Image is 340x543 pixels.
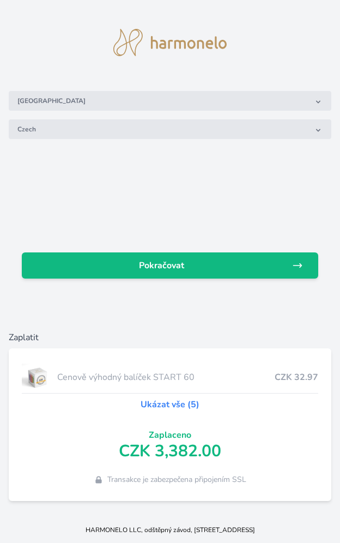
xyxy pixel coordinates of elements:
h6: Zaplatit [9,331,331,344]
span: [GEOGRAPHIC_DATA] [17,96,312,105]
span: Transakce je zabezpečena připojením SSL [107,474,246,485]
span: Zaplaceno [149,429,191,442]
a: Ukázat vše (5) [141,398,199,411]
span: Czech [17,125,312,134]
span: Cenově výhodný balíček START 60 [57,371,275,384]
img: logo.svg [113,29,227,56]
a: Pokračovat [22,252,318,279]
span: CZK 3,382.00 [119,442,221,461]
button: Czech [9,119,331,139]
span: CZK 32.97 [275,371,318,384]
button: [GEOGRAPHIC_DATA] [9,91,331,111]
img: start.jpg [22,364,53,391]
span: Pokračovat [31,259,292,272]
